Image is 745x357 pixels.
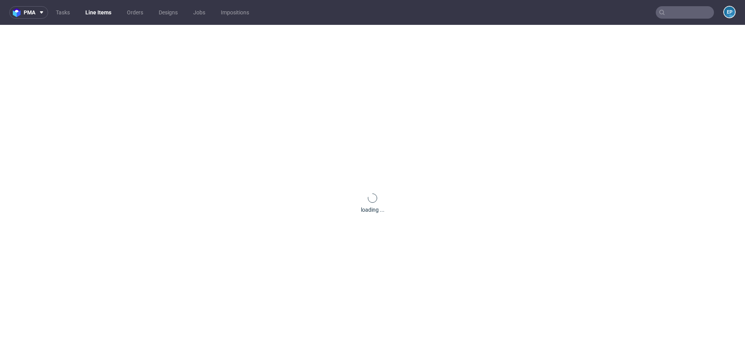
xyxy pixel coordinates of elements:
img: logo [13,8,24,17]
a: Line Items [81,6,116,19]
button: pma [9,6,48,19]
figcaption: EP [724,7,735,17]
a: Designs [154,6,182,19]
a: Tasks [51,6,74,19]
a: Impositions [216,6,254,19]
a: Jobs [189,6,210,19]
span: pma [24,10,35,15]
div: loading ... [361,206,385,214]
a: Orders [122,6,148,19]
